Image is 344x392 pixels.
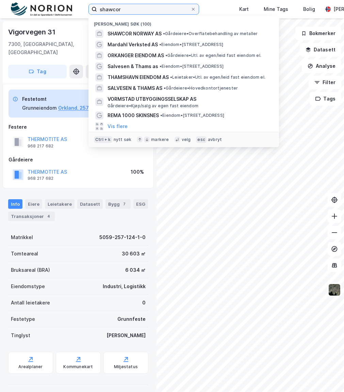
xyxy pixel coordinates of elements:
[170,75,265,80] span: Leietaker • Utl. av egen/leid fast eiendom el.
[8,40,109,57] div: 7300, [GEOGRAPHIC_DATA], [GEOGRAPHIC_DATA]
[11,2,72,16] img: norion-logo.80e7a08dc31c2e691866.png
[88,16,279,28] div: [PERSON_NAME] søk (100)
[97,4,191,14] input: Søk på adresse, matrikkel, gårdeiere, leietakere eller personer
[11,233,33,241] div: Matrikkel
[108,95,271,103] span: VORMSTAD UTBYGGINGSSELSKAP AS
[303,5,315,13] div: Bolig
[170,75,172,80] span: •
[108,41,158,49] span: Mardahl Verksted AS
[58,104,99,112] button: Orkland, 257/124
[310,359,344,392] iframe: Chat Widget
[107,331,146,340] div: [PERSON_NAME]
[103,282,146,291] div: Industri, Logistikk
[122,250,146,258] div: 30 603 ㎡
[108,30,162,38] span: SHAWCOR NORWAY AS
[159,42,161,47] span: •
[22,95,99,103] div: Festetomt
[45,199,75,209] div: Leietakere
[94,136,112,143] div: Ctrl + k
[309,76,341,89] button: Filter
[8,199,22,209] div: Info
[151,137,169,142] div: markere
[8,27,56,37] div: Vigorvegen 31
[11,266,50,274] div: Bruksareal (BRA)
[108,103,198,109] span: Gårdeiere • Kjøp/salg av egen fast eiendom
[22,104,57,112] div: Grunneiendom
[8,65,67,78] button: Tag
[11,299,50,307] div: Antall leietakere
[302,59,341,73] button: Analyse
[99,233,146,241] div: 5059-257-124-1-0
[105,199,131,209] div: Bygg
[208,137,222,142] div: avbryt
[328,283,341,296] img: 9k=
[310,359,344,392] div: Kontrollprogram for chat
[142,299,146,307] div: 0
[160,64,162,69] span: •
[160,113,162,118] span: •
[196,136,207,143] div: esc
[108,73,169,81] span: THAMSHAVN EIENDOM AS
[18,364,43,370] div: Arealplaner
[165,53,167,58] span: •
[164,85,238,91] span: Gårdeiere • Hovedkontortjenester
[108,84,162,92] span: SALVESEN & THAMS AS
[160,113,224,118] span: Eiendom • [STREET_ADDRESS]
[11,282,45,291] div: Eiendomstype
[133,199,148,209] div: ESG
[108,111,159,120] span: REMA 1000 SKINSNES
[114,137,132,142] div: nytt søk
[164,85,166,91] span: •
[108,51,164,60] span: ORKANGER EIENDOM AS
[9,123,148,131] div: Festere
[165,53,261,58] span: Gårdeiere • Utl. av egen/leid fast eiendom el.
[264,5,288,13] div: Mine Tags
[160,64,224,69] span: Eiendom • [STREET_ADDRESS]
[121,201,128,207] div: 7
[108,62,158,70] span: Salvesen & Thams as
[163,31,258,36] span: Gårdeiere • Overflatebehandling av metaller
[11,250,38,258] div: Tomteareal
[11,331,30,340] div: Tinglyst
[159,42,223,47] span: Eiendom • [STREET_ADDRESS]
[131,168,144,176] div: 100%
[77,199,103,209] div: Datasett
[239,5,249,13] div: Kart
[63,364,93,370] div: Kommunekart
[9,156,148,164] div: Gårdeiere
[28,176,53,181] div: 968 217 682
[108,122,128,130] button: Vis flere
[45,213,52,220] div: 4
[25,199,42,209] div: Eiere
[310,92,341,106] button: Tags
[182,137,191,142] div: velg
[125,266,146,274] div: 6 034 ㎡
[8,211,55,221] div: Transaksjoner
[11,315,35,323] div: Festetype
[28,143,53,149] div: 968 217 682
[114,364,138,370] div: Miljøstatus
[117,315,146,323] div: Grunnfeste
[300,43,341,57] button: Datasett
[295,27,341,40] button: Bokmerker
[163,31,165,36] span: •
